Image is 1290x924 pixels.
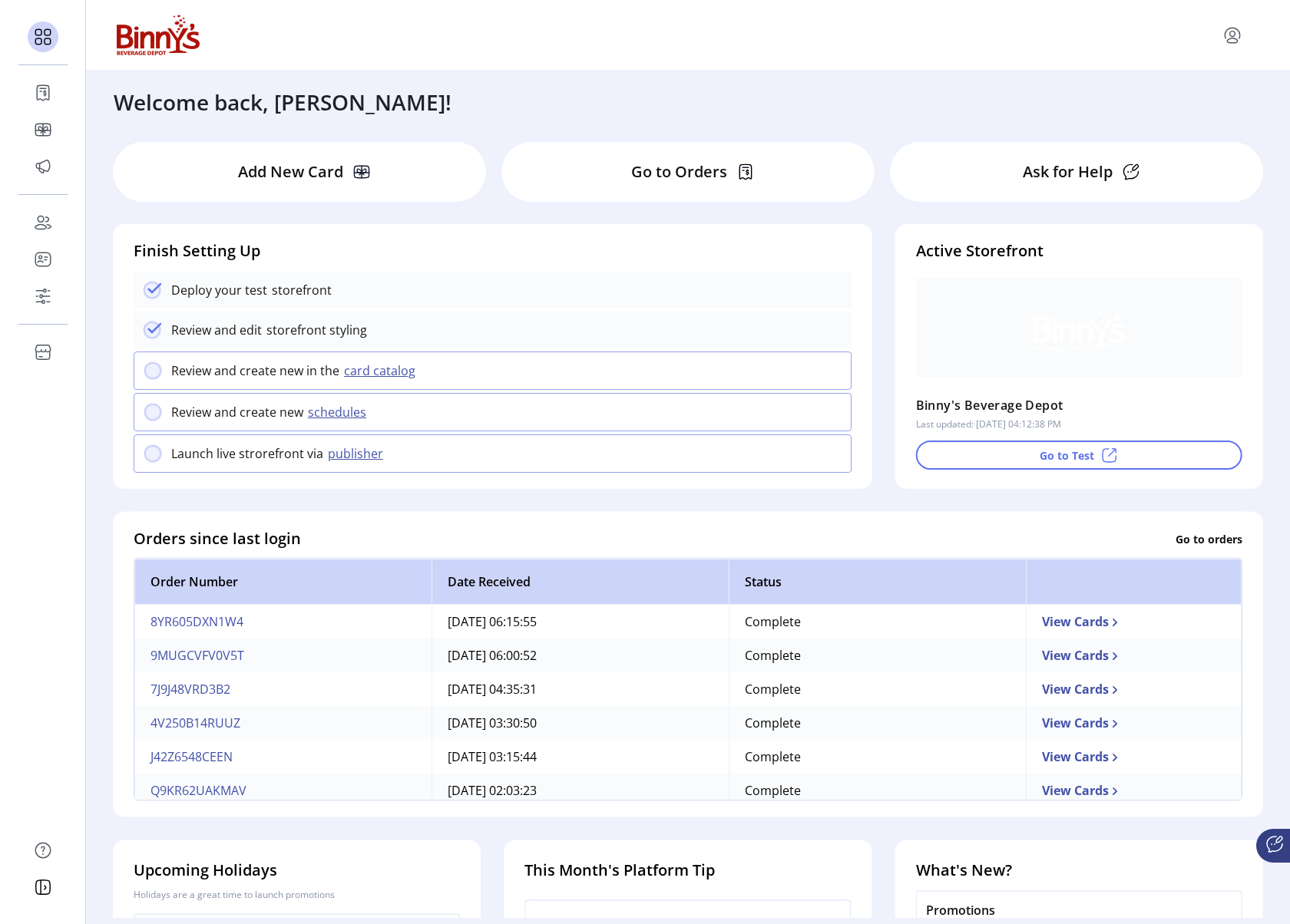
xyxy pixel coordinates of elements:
[134,740,432,774] td: J42Z6548CEEN
[134,888,460,902] p: Holidays are a great time to launch promotions
[134,859,460,882] h4: Upcoming Holidays
[432,672,729,706] td: [DATE] 04:35:31
[171,403,303,421] p: Review and create new
[134,559,432,605] th: Order Number
[339,361,425,380] button: card catalog
[171,321,262,339] p: Review and edit
[432,706,729,740] td: [DATE] 03:30:50
[432,559,729,605] th: Date Received
[432,774,729,807] td: [DATE] 02:03:23
[729,706,1026,740] td: Complete
[134,672,432,706] td: 7J9J48VRD3B2
[303,403,375,421] button: schedules
[432,740,729,774] td: [DATE] 03:15:44
[134,605,432,639] td: 8YR605DXN1W4
[729,672,1026,706] td: Complete
[432,639,729,672] td: [DATE] 06:00:52
[926,901,1232,919] p: Promotions
[1023,160,1113,183] p: Ask for Help
[1220,23,1245,48] button: menu
[729,774,1026,807] td: Complete
[171,444,323,463] p: Launch live strorefront via
[916,239,1242,262] h4: Active Storefront
[729,740,1026,774] td: Complete
[631,160,727,183] p: Go to Orders
[729,639,1026,672] td: Complete
[916,417,1061,431] p: Last updated: [DATE] 04:12:38 PM
[323,444,392,463] button: publisher
[134,239,852,262] h4: Finish Setting Up
[916,393,1063,417] p: Binny's Beverage Depot
[267,281,332,299] p: storefront
[1026,672,1242,706] td: View Cards
[134,527,301,550] h4: Orders since last login
[134,639,432,672] td: 9MUGCVFV0V5T
[171,281,267,299] p: Deploy your test
[729,559,1026,605] th: Status
[171,361,339,380] p: Review and create new in the
[524,859,851,882] h4: This Month's Platform Tip
[729,605,1026,639] td: Complete
[117,15,200,55] img: logo
[1026,605,1242,639] td: View Cards
[1026,774,1242,807] td: View Cards
[134,706,432,740] td: 4V250B14RUUZ
[114,86,451,118] h3: Welcome back, [PERSON_NAME]!
[1026,706,1242,740] td: View Cards
[134,774,432,807] td: Q9KR62UAKMAV
[916,859,1242,882] h4: What's New?
[238,160,343,183] p: Add New Card
[262,321,367,339] p: storefront styling
[1026,639,1242,672] td: View Cards
[916,441,1242,470] button: Go to Test
[1176,530,1242,546] p: Go to orders
[1026,740,1242,774] td: View Cards
[432,605,729,639] td: [DATE] 06:15:55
